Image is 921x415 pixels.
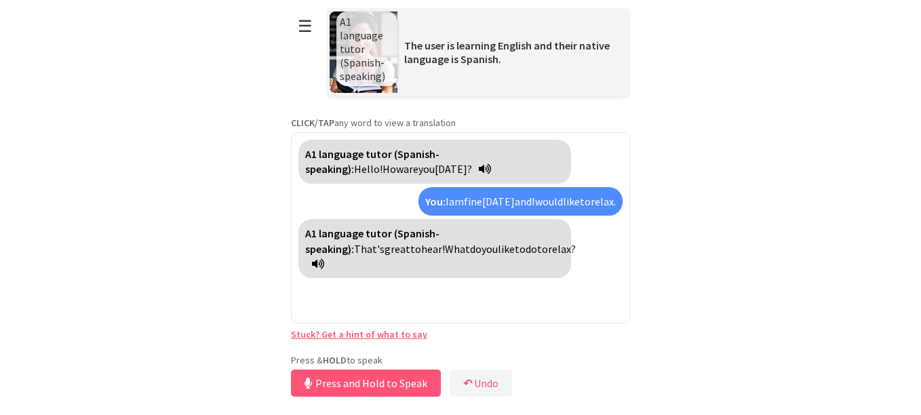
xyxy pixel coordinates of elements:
span: relax? [548,242,576,256]
span: like [563,195,580,208]
p: Press & to speak [291,354,630,366]
span: great [385,242,410,256]
span: would [535,195,563,208]
strong: CLICK/TAP [291,117,334,129]
span: and [515,195,532,208]
b: ↶ [463,376,472,390]
img: Scenario Image [330,12,397,93]
button: ↶Undo [450,370,512,397]
div: Click to translate [298,219,571,278]
span: How [383,162,404,176]
span: Hello! [354,162,383,176]
span: you [418,162,435,176]
span: hear! [421,242,445,256]
div: Click to translate [418,187,623,216]
span: [DATE] [482,195,515,208]
span: are [404,162,418,176]
span: to [580,195,591,208]
span: do [526,242,537,256]
span: A1 language tutor (Spanish-speaking) [340,15,385,83]
a: Stuck? Get a hint of what to say [291,328,427,340]
span: What [445,242,470,256]
span: [DATE]? [435,162,472,176]
span: I [532,195,535,208]
strong: A1 language tutor (Spanish-speaking): [305,226,439,255]
span: relax. [591,195,616,208]
button: Press and Hold to Speak [291,370,441,397]
span: The user is learning English and their native language is Spanish. [404,39,610,66]
span: That's [354,242,385,256]
span: to [515,242,526,256]
span: am [449,195,464,208]
strong: HOLD [323,354,347,366]
button: ☰ [291,9,319,43]
span: to [410,242,421,256]
span: I [446,195,449,208]
span: to [537,242,548,256]
div: Click to translate [298,140,571,184]
strong: A1 language tutor (Spanish-speaking): [305,147,439,176]
p: any word to view a translation [291,117,630,129]
span: do [470,242,482,256]
span: like [498,242,515,256]
strong: You: [425,195,446,208]
span: you [482,242,498,256]
span: fine [464,195,482,208]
